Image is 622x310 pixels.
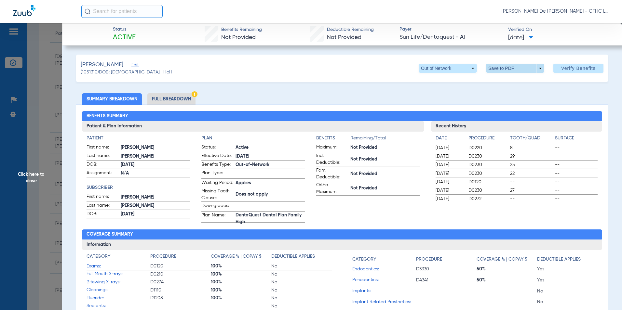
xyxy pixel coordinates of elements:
[236,153,305,160] span: [DATE]
[468,179,508,185] span: D0120
[352,277,416,283] span: Periodontics:
[131,63,137,69] span: Edit
[236,215,305,222] span: DentaQuest Dental Plan Family High
[87,184,190,191] h4: Subscriber
[271,303,332,309] span: No
[477,256,527,263] h4: Coverage % | Copay $
[510,153,553,160] span: 29
[87,144,118,152] span: First name:
[508,34,533,42] span: [DATE]
[419,64,477,73] button: Out of Network
[113,26,136,33] span: Status
[121,211,190,218] span: [DATE]
[87,253,150,262] app-breakdown-title: Category
[555,196,598,202] span: --
[352,253,416,265] app-breakdown-title: Category
[121,144,190,151] span: [PERSON_NAME]
[316,135,350,142] h4: Benefits
[87,161,118,169] span: DOB:
[211,287,271,293] span: 100%
[87,202,118,210] span: Last name:
[201,188,233,201] span: Missing Tooth Clause:
[150,279,211,285] span: D0274
[271,287,332,293] span: No
[468,135,508,144] app-breakdown-title: Procedure
[350,185,420,192] span: Not Provided
[510,187,553,194] span: 27
[82,93,142,105] li: Summary Breakdown
[201,135,305,142] app-breakdown-title: Plan
[221,26,262,33] span: Benefits Remaining
[82,121,425,132] h3: Patient & Plan Information
[87,253,110,260] h4: Category
[555,135,598,142] h4: Surface
[555,161,598,168] span: --
[510,179,553,185] span: --
[150,287,211,293] span: D1110
[477,266,537,272] span: 50%
[537,288,598,294] span: No
[201,179,233,187] span: Waiting Period:
[502,8,609,15] span: [PERSON_NAME] De [PERSON_NAME] - CFHC Lake Wales Dental
[81,69,172,76] span: (1051310) DOB: [DEMOGRAPHIC_DATA] - HoH
[121,161,190,168] span: [DATE]
[236,191,305,198] span: Does not apply
[352,288,416,294] span: Implants:
[555,145,598,151] span: --
[555,170,598,177] span: --
[82,239,602,250] h3: Information
[147,93,196,105] li: Full Breakdown
[211,295,271,301] span: 100%
[510,145,553,151] span: 8
[87,135,190,142] h4: Patient
[436,170,463,177] span: [DATE]
[316,182,348,195] span: Ortho Maximum:
[271,271,332,278] span: No
[436,179,463,185] span: [DATE]
[510,135,553,142] h4: Tooth/Quad
[468,145,508,151] span: D0220
[350,135,420,144] span: Remaining/Total
[416,277,477,283] span: D4341
[555,153,598,160] span: --
[416,253,477,265] app-breakdown-title: Procedure
[201,170,233,178] span: Plan Type:
[211,253,262,260] h4: Coverage % | Copay $
[201,152,233,160] span: Effective Date:
[399,26,503,33] span: Payer
[201,144,233,152] span: Status:
[352,299,416,305] span: Implant Related Prosthetics:
[316,144,348,152] span: Maximum:
[510,135,553,144] app-breakdown-title: Tooth/Quad
[436,196,463,202] span: [DATE]
[477,277,537,283] span: 50%
[436,187,463,194] span: [DATE]
[508,26,611,33] span: Verified On
[468,135,508,142] h4: Procedure
[201,212,233,222] span: Plan Name:
[121,194,190,201] span: [PERSON_NAME]
[350,144,420,151] span: Not Provided
[211,253,271,262] app-breakdown-title: Coverage % | Copay $
[211,271,271,278] span: 100%
[271,295,332,301] span: No
[121,202,190,209] span: [PERSON_NAME]
[399,33,503,41] span: Sun Life/Dentaquest - AI
[192,91,197,97] img: Hazard
[236,161,305,168] span: Out-of-Network
[486,64,544,73] button: Save to PDF
[436,145,463,151] span: [DATE]
[510,170,553,177] span: 22
[416,266,477,272] span: D3330
[316,167,348,181] span: Fam. Deductible:
[468,153,508,160] span: D0230
[271,263,332,269] span: No
[436,153,463,160] span: [DATE]
[537,253,598,265] app-breakdown-title: Deductible Applies
[87,295,150,302] span: Fluoride:
[271,253,315,260] h4: Deductible Applies
[150,271,211,278] span: D0210
[431,121,602,132] h3: Recent History
[87,263,150,270] span: Exams:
